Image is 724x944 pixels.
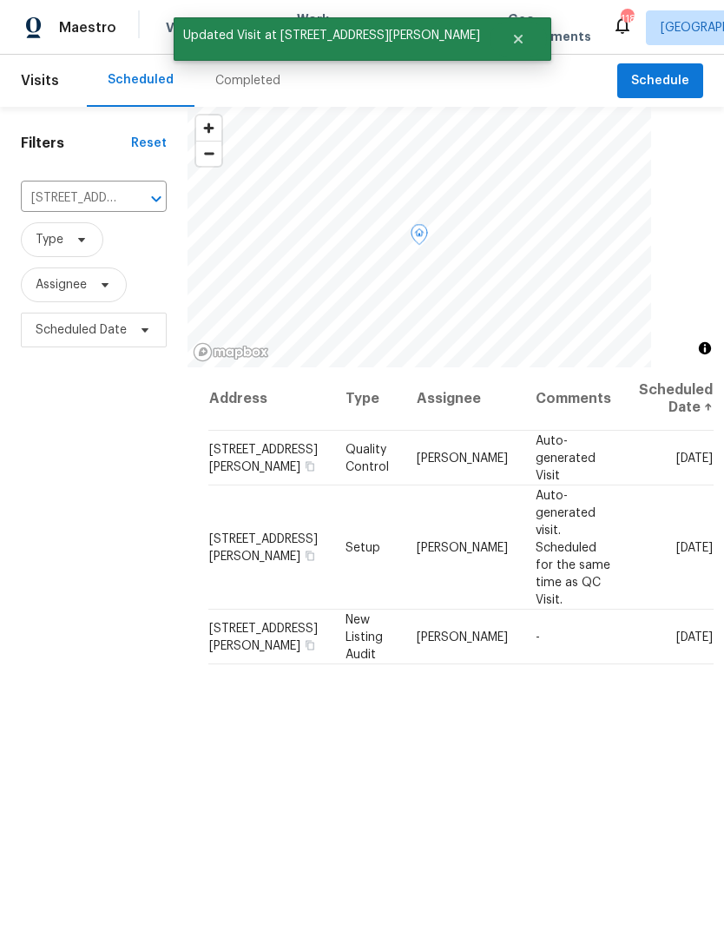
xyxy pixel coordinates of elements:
span: [DATE] [676,452,713,464]
span: Quality Control [346,443,389,472]
span: Schedule [631,70,689,92]
div: Scheduled [108,71,174,89]
span: Auto-generated visit. Scheduled for the same time as QC Visit. [536,489,610,605]
button: Zoom out [196,141,221,166]
div: Reset [131,135,167,152]
button: Zoom in [196,116,221,141]
span: Scheduled Date [36,321,127,339]
span: Setup [346,541,380,553]
th: Assignee [403,367,522,431]
span: [DATE] [676,630,713,643]
span: [PERSON_NAME] [417,541,508,553]
span: [STREET_ADDRESS][PERSON_NAME] [209,443,318,472]
button: Copy Address [302,637,318,652]
button: Open [144,187,168,211]
th: Comments [522,367,625,431]
button: Copy Address [302,547,318,563]
button: Copy Address [302,458,318,473]
th: Address [208,367,332,431]
span: Type [36,231,63,248]
a: Mapbox homepage [193,342,269,362]
th: Type [332,367,403,431]
span: - [536,630,540,643]
span: Visits [21,62,59,100]
span: Visits [166,19,201,36]
button: Schedule [617,63,703,99]
span: [PERSON_NAME] [417,452,508,464]
span: Work Orders [297,10,341,45]
canvas: Map [188,107,651,367]
span: Zoom out [196,142,221,166]
span: Assignee [36,276,87,294]
span: [PERSON_NAME] [417,630,508,643]
span: [STREET_ADDRESS][PERSON_NAME] [209,622,318,651]
span: Updated Visit at [STREET_ADDRESS][PERSON_NAME] [174,17,490,54]
span: Geo Assignments [508,10,591,45]
span: New Listing Audit [346,613,383,660]
button: Close [490,22,547,56]
span: Auto-generated Visit [536,434,596,481]
span: Toggle attribution [700,339,710,358]
span: [STREET_ADDRESS][PERSON_NAME] [209,532,318,562]
span: Maestro [59,19,116,36]
th: Scheduled Date ↑ [625,367,714,431]
div: Completed [215,72,280,89]
button: Toggle attribution [694,338,715,359]
span: [DATE] [676,541,713,553]
h1: Filters [21,135,131,152]
div: 118 [621,10,633,28]
div: Map marker [411,224,428,251]
input: Search for an address... [21,185,118,212]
